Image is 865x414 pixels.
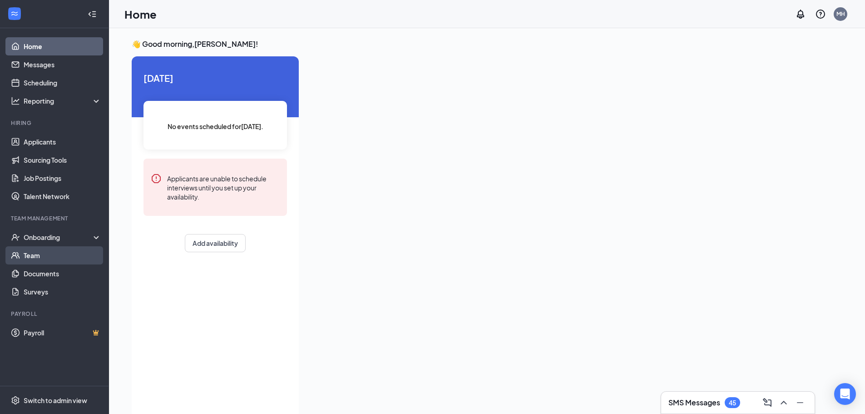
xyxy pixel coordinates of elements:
[24,396,87,405] div: Switch to admin view
[778,397,789,408] svg: ChevronUp
[11,396,20,405] svg: Settings
[793,395,807,410] button: Minimize
[24,55,101,74] a: Messages
[24,264,101,283] a: Documents
[88,10,97,19] svg: Collapse
[24,37,101,55] a: Home
[24,96,102,105] div: Reporting
[24,246,101,264] a: Team
[24,151,101,169] a: Sourcing Tools
[11,310,99,318] div: Payroll
[24,324,101,342] a: PayrollCrown
[11,233,20,242] svg: UserCheck
[24,133,101,151] a: Applicants
[24,283,101,301] a: Surveys
[795,9,806,20] svg: Notifications
[185,234,246,252] button: Add availability
[167,173,280,201] div: Applicants are unable to schedule interviews until you set up your availability.
[24,74,101,92] a: Scheduling
[776,395,791,410] button: ChevronUp
[815,9,826,20] svg: QuestionInfo
[151,173,162,184] svg: Error
[795,397,806,408] svg: Minimize
[24,233,94,242] div: Onboarding
[760,395,775,410] button: ComposeMessage
[24,187,101,205] a: Talent Network
[132,39,815,49] h3: 👋 Good morning, [PERSON_NAME] !
[24,169,101,187] a: Job Postings
[834,383,856,405] div: Open Intercom Messenger
[10,9,19,18] svg: WorkstreamLogo
[143,71,287,85] span: [DATE]
[11,214,99,222] div: Team Management
[11,96,20,105] svg: Analysis
[762,397,773,408] svg: ComposeMessage
[168,121,263,131] span: No events scheduled for [DATE] .
[124,6,157,22] h1: Home
[668,398,720,408] h3: SMS Messages
[836,10,845,18] div: MH
[729,399,736,407] div: 45
[11,119,99,127] div: Hiring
